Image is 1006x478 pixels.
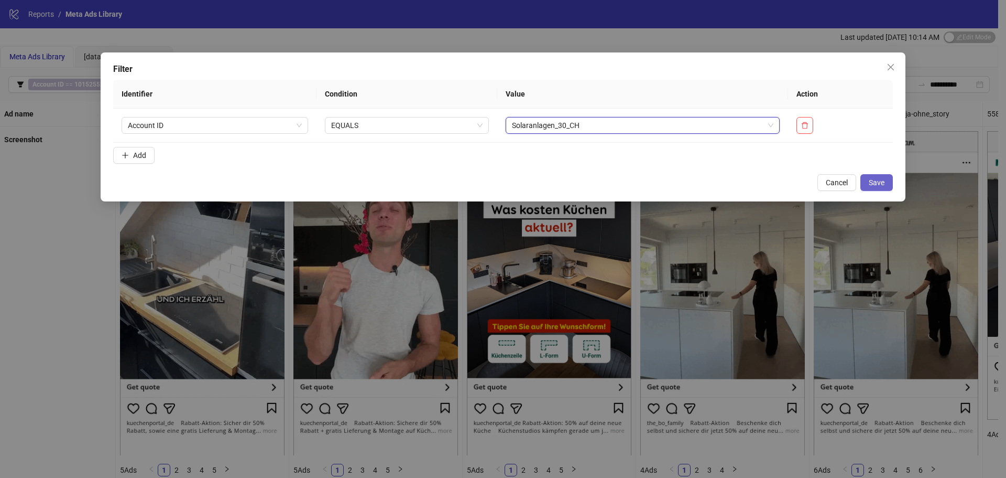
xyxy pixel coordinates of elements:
[122,152,129,159] span: plus
[826,178,848,187] span: Cancel
[887,63,895,71] span: close
[860,174,893,191] button: Save
[128,118,302,133] span: Account ID
[113,80,316,109] th: Identifier
[113,147,155,164] button: Add
[133,151,146,160] span: Add
[316,80,497,109] th: Condition
[882,59,899,76] button: Close
[801,122,808,129] span: delete
[497,80,788,109] th: Value
[113,63,893,76] div: Filter
[817,174,856,191] button: Cancel
[331,118,483,133] span: EQUALS
[512,118,773,133] span: Solaranlagen_30_CH
[788,80,893,109] th: Action
[869,178,884,187] span: Save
